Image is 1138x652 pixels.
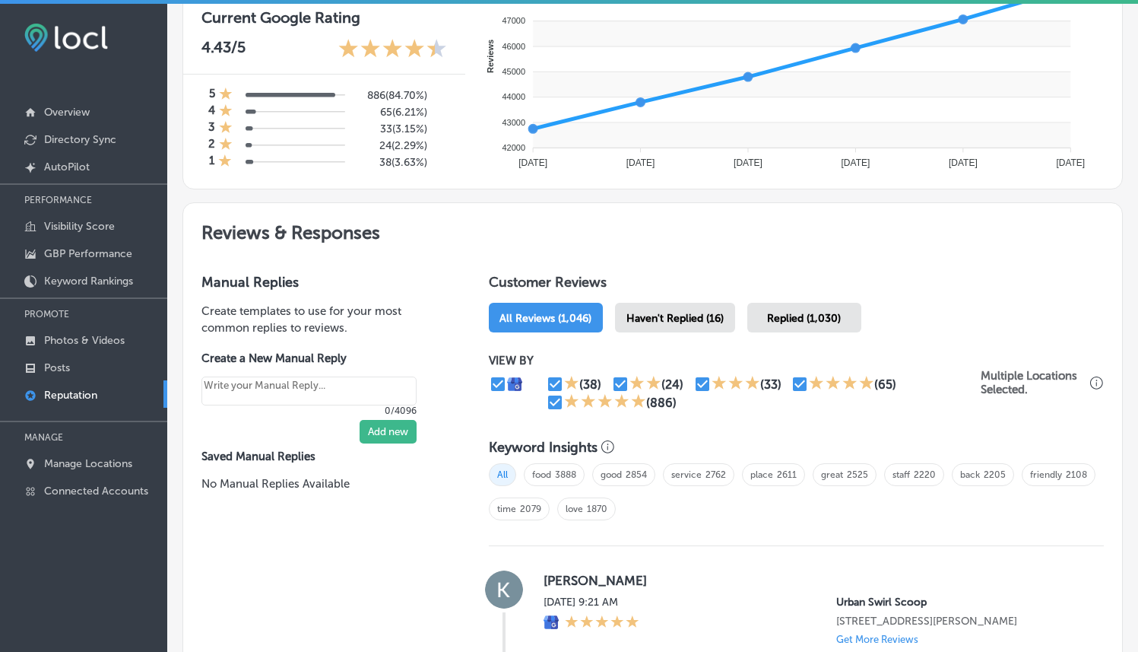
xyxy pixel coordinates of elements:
[532,469,551,480] a: food
[566,504,583,514] a: love
[201,450,440,463] label: Saved Manual Replies
[201,274,440,291] h3: Manual Replies
[209,154,214,170] h4: 1
[502,16,525,25] tspan: 47000
[544,573,1079,588] label: [PERSON_NAME]
[489,439,598,456] h3: Keyword Insights
[629,375,661,393] div: 2 Stars
[960,469,980,480] a: back
[201,8,447,27] h3: Current Google Rating
[486,40,495,73] text: Reviews
[1030,469,1062,480] a: friendly
[836,634,918,645] p: Get More Reviews
[734,157,762,168] tspan: [DATE]
[357,156,427,169] h5: 38 ( 3.63% )
[564,375,579,393] div: 1 Star
[219,87,233,103] div: 1 Star
[564,393,646,412] div: 5 Stars
[750,469,773,480] a: place
[44,220,115,233] p: Visibility Score
[760,377,781,392] div: (33)
[626,469,647,480] a: 2854
[841,157,870,168] tspan: [DATE]
[209,87,215,103] h4: 5
[44,457,132,470] p: Manage Locations
[502,92,525,101] tspan: 44000
[914,469,936,480] a: 2220
[499,312,591,325] span: All Reviews (1,046)
[1066,469,1087,480] a: 2108
[201,38,246,62] p: 4.43 /5
[201,475,440,492] p: No Manual Replies Available
[183,203,1122,256] h2: Reviews & Responses
[219,120,233,137] div: 1 Star
[357,139,427,152] h5: 24 ( 2.29% )
[626,157,655,168] tspan: [DATE]
[502,42,525,51] tspan: 46000
[1056,157,1085,168] tspan: [DATE]
[44,361,70,374] p: Posts
[626,312,724,325] span: Haven't Replied (16)
[360,420,417,444] button: Add new
[44,106,90,119] p: Overview
[357,106,427,119] h5: 65 ( 6.21% )
[847,469,868,480] a: 2525
[338,38,447,62] div: 4.43 Stars
[218,154,232,170] div: 1 Star
[984,469,1006,480] a: 2205
[497,504,516,514] a: time
[821,469,843,480] a: great
[809,375,874,393] div: 4 Stars
[44,275,133,288] p: Keyword Rankings
[948,157,977,168] tspan: [DATE]
[671,469,702,480] a: service
[601,469,622,480] a: good
[836,596,1079,609] p: Urban Swirl Scoop
[767,312,841,325] span: Replied (1,030)
[489,354,981,367] p: VIEW BY
[44,161,90,173] p: AutoPilot
[208,103,215,120] h4: 4
[555,469,576,480] a: 3888
[44,485,148,498] p: Connected Accounts
[219,103,233,120] div: 1 Star
[705,469,726,480] a: 2762
[892,469,910,480] a: staff
[777,469,797,480] a: 2611
[587,504,607,514] a: 1870
[502,143,525,152] tspan: 42000
[502,118,525,127] tspan: 43000
[201,377,417,406] textarea: Create your Quick Reply
[502,67,525,76] tspan: 45000
[489,463,516,486] span: All
[44,247,132,260] p: GBP Performance
[874,377,896,392] div: (65)
[981,369,1086,396] p: Multiple Locations Selected.
[646,396,677,410] div: (886)
[357,89,427,102] h5: 886 ( 84.70% )
[24,24,108,52] img: fda3e92497d09a02dc62c9cd864e3231.png
[518,157,547,168] tspan: [DATE]
[661,377,683,392] div: (24)
[712,375,760,393] div: 3 Stars
[208,137,215,154] h4: 2
[544,596,639,609] label: [DATE] 9:21 AM
[201,406,417,416] p: 0/4096
[201,351,417,365] label: Create a New Manual Reply
[836,615,1079,628] p: 7130 Heritage Square Dr
[219,137,233,154] div: 1 Star
[579,377,601,392] div: (38)
[44,334,125,347] p: Photos & Videos
[357,122,427,135] h5: 33 ( 3.15% )
[520,504,541,514] a: 2079
[44,133,116,146] p: Directory Sync
[201,303,440,336] p: Create templates to use for your most common replies to reviews.
[565,615,639,631] div: 5 Stars
[489,274,1104,297] h1: Customer Reviews
[44,389,97,402] p: Reputation
[208,120,215,137] h4: 3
